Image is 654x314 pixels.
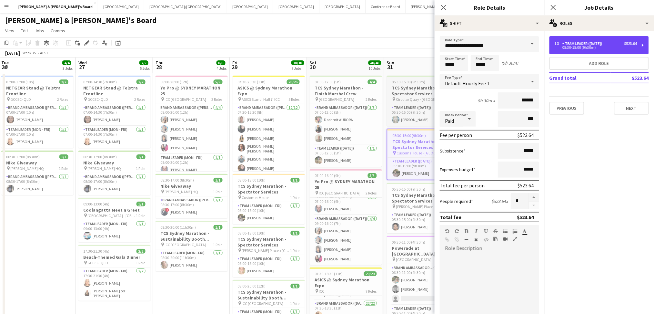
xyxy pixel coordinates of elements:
button: Undo [445,229,449,234]
button: Add role [549,57,649,70]
div: (9h 30m) [502,60,518,66]
button: Strikethrough [493,229,498,234]
button: Conference Board [366,0,406,13]
button: Horizontal Line [464,237,469,242]
div: $523.64 [518,132,534,138]
button: Previous [549,102,584,115]
label: Expenses budget [440,167,476,173]
button: [PERSON_NAME] & [PERSON_NAME]'s Board [13,0,98,13]
div: Team Leader ([DATE]) [562,41,605,46]
button: HTML Code [484,237,488,242]
div: $523.64 [624,41,637,46]
label: People required [440,198,473,204]
button: Increase [529,193,539,202]
button: Unordered List [503,229,508,234]
div: Roles [544,16,654,31]
button: Paste as plain text [493,236,498,242]
div: Total fee [440,214,462,220]
span: Default Hourly Fee 1 [445,80,490,87]
button: [GEOGRAPHIC_DATA] [319,0,366,13]
button: Insert video [503,236,508,242]
button: Redo [455,229,459,234]
button: Underline [484,229,488,234]
div: Total fee per person [440,182,485,189]
label: Subsistence [440,148,466,154]
button: Bold [464,229,469,234]
button: Clear Formatting [474,237,478,242]
button: Ordered List [513,229,517,234]
div: Fee per person [440,132,472,138]
span: Paid [445,118,454,124]
button: [GEOGRAPHIC_DATA] [227,0,273,13]
td: Grand total [549,73,611,83]
div: 05:30-15:00 (9h30m) [555,46,637,49]
button: Fullscreen [513,236,517,242]
div: 9h 30m x [478,98,495,103]
button: [GEOGRAPHIC_DATA] [273,0,319,13]
button: Italic [474,229,478,234]
h3: Role Details [435,3,544,12]
button: [GEOGRAPHIC_DATA]/[GEOGRAPHIC_DATA] [144,0,227,13]
button: [PERSON_NAME]'s Board [406,0,457,13]
button: [GEOGRAPHIC_DATA] [98,0,144,13]
td: $523.64 [611,73,649,83]
div: Shift [435,16,544,31]
div: $523.64 [517,214,534,220]
div: $523.64 x [492,198,508,204]
button: Next [614,102,649,115]
div: 1 x [555,41,562,46]
button: Text Color [522,229,527,234]
div: $523.64 [518,182,534,189]
h3: Job Details [544,3,654,12]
